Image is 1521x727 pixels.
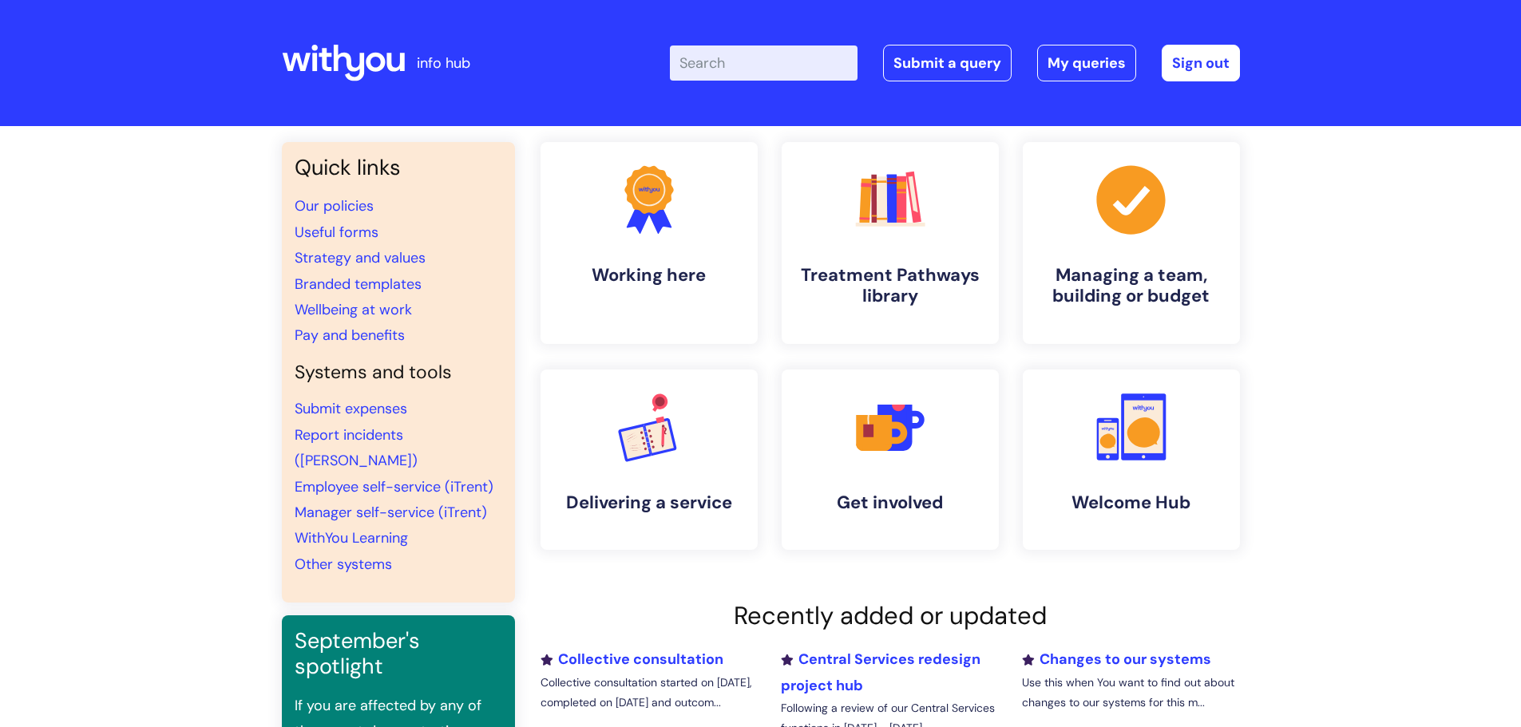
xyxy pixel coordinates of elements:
[541,673,758,713] p: Collective consultation started on [DATE], completed on [DATE] and outcom...
[1036,492,1227,513] h4: Welcome Hub
[1037,45,1136,81] a: My queries
[295,326,405,345] a: Pay and benefits
[295,155,502,180] h3: Quick links
[670,45,858,81] input: Search
[295,555,392,574] a: Other systems
[782,369,999,550] a: Get involved
[883,45,1012,81] a: Submit a query
[541,369,758,550] a: Delivering a service
[295,477,493,496] a: Employee self-service (iTrent)
[553,492,745,513] h4: Delivering a service
[417,50,470,76] p: info hub
[295,362,502,384] h4: Systems and tools
[295,503,487,522] a: Manager self-service (iTrent)
[295,425,418,470] a: Report incidents ([PERSON_NAME])
[553,265,745,286] h4: Working here
[1036,265,1227,307] h4: Managing a team, building or budget
[670,45,1240,81] div: | -
[541,650,723,669] a: Collective consultation
[1022,673,1239,713] p: Use this when You want to find out about changes to our systems for this m...
[1023,369,1240,550] a: Welcome Hub
[541,601,1240,630] h2: Recently added or updated
[1023,142,1240,344] a: Managing a team, building or budget
[782,142,999,344] a: Treatment Pathways library
[295,223,378,242] a: Useful forms
[295,399,407,418] a: Submit expenses
[295,528,408,547] a: WithYou Learning
[1022,650,1211,669] a: Changes to our systems
[794,265,986,307] h4: Treatment Pathways library
[295,300,412,319] a: Wellbeing at work
[295,196,374,215] a: Our policies
[781,650,980,694] a: Central Services redesign project hub
[295,628,502,680] h3: September's spotlight
[1162,45,1240,81] a: Sign out
[541,142,758,344] a: Working here
[295,248,426,267] a: Strategy and values
[794,492,986,513] h4: Get involved
[295,275,422,294] a: Branded templates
